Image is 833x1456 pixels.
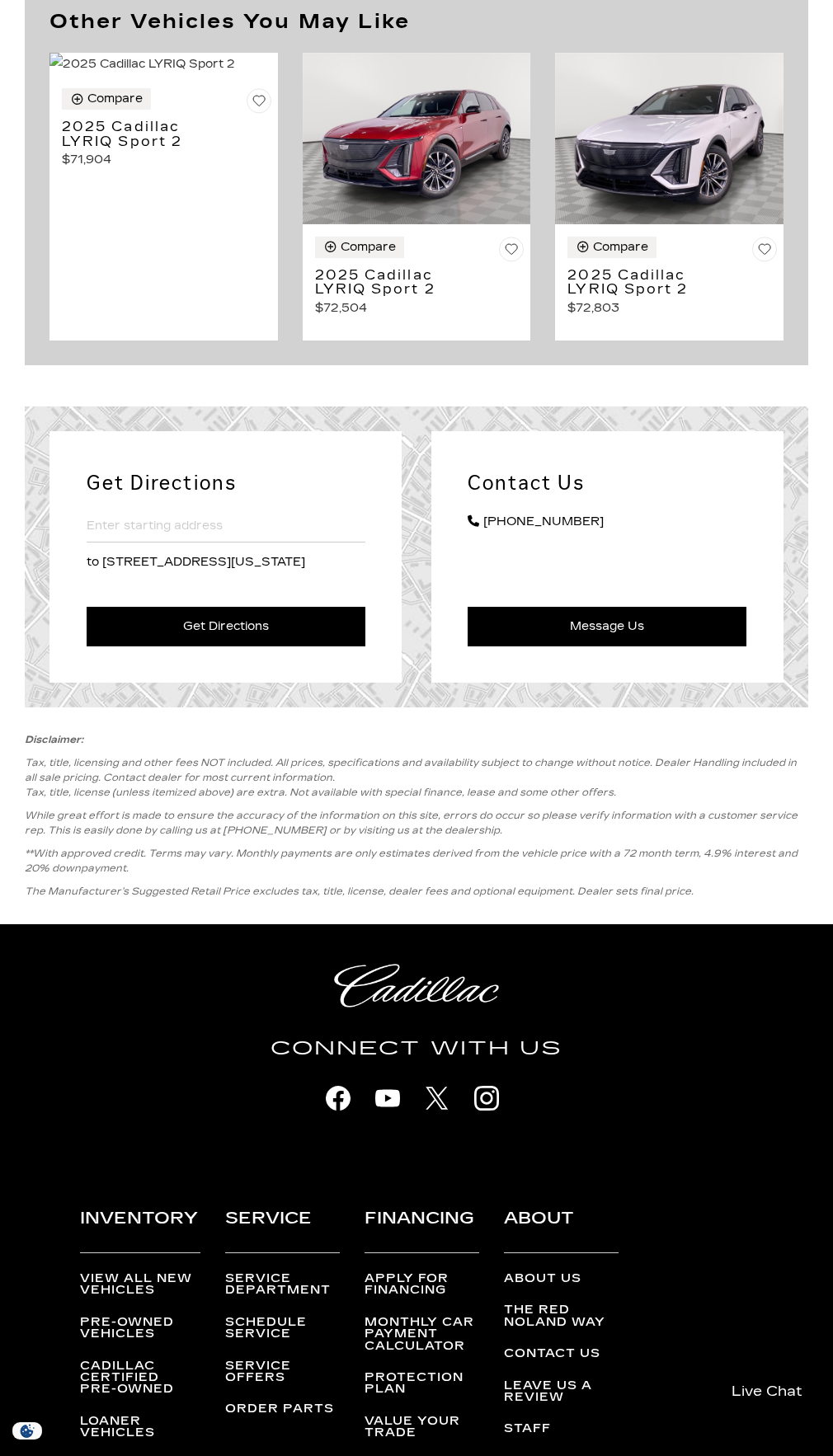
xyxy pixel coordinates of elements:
[504,1205,619,1253] h3: About
[365,1317,479,1352] a: Monthly Car Payment Calculator
[593,240,648,255] div: Compare
[25,846,808,876] p: **With approved credit. Terms may vary. Monthly payments are only estimates derived from the vehi...
[80,1273,200,1297] a: View All New Vehicles
[341,240,396,255] div: Compare
[367,1078,408,1119] a: youtube
[25,884,808,899] p: The Manufacturer’s Suggested Retail Price excludes tax, title, license, dealer fees and optional ...
[80,1205,200,1253] h3: Inventory
[555,53,784,224] img: 2025 Cadillac LYRIQ Sport 2
[315,297,525,320] p: $72,504
[567,297,777,320] p: $72,803
[62,148,271,171] p: $71,904
[8,1422,46,1440] section: Click to Open Cookie Consent Modal
[567,268,735,297] h3: 2025 Cadillac LYRIQ Sport 2
[365,1372,479,1396] a: Protection Plan
[334,964,499,1007] img: Cadillac Light Heritage Logo
[225,1205,340,1253] h3: Service
[87,510,365,542] input: Enter starting address
[225,1317,340,1341] a: Schedule Service
[247,88,271,122] button: Save Vehicle
[62,120,229,148] h3: 2025 Cadillac LYRIQ Sport 2
[225,1273,340,1297] a: Service Department
[365,1416,479,1440] a: Value Your Trade
[315,237,404,258] button: Compare Vehicle
[25,755,808,800] p: Tax, title, licensing and other fees NOT included. All prices, specifications and availability su...
[499,237,524,270] button: Save Vehicle
[713,1372,821,1411] a: Live Chat
[315,268,525,320] a: 2025 Cadillac LYRIQ Sport 2 $72,504
[504,1380,619,1404] a: Leave Us a Review
[80,1416,200,1440] a: Loaner Vehicles
[504,1273,619,1285] a: About Us
[87,607,365,646] a: Get Directions
[8,1422,46,1440] img: Opt-Out Icon
[33,964,800,1007] a: Cadillac Light Heritage Logo
[416,1078,458,1119] a: X
[87,92,143,106] div: Compare
[752,237,777,270] button: Save Vehicle
[315,268,482,297] h3: 2025 Cadillac LYRIQ Sport 2
[504,1423,619,1435] a: Staff
[468,607,746,646] a: Message Us
[33,1034,800,1064] h4: Connect With Us
[87,551,365,574] p: to [STREET_ADDRESS][US_STATE]
[504,1304,619,1328] a: The Red Noland Way
[723,1382,811,1401] span: Live Chat
[225,1403,340,1415] a: Order Parts
[80,1360,200,1396] a: Cadillac Certified Pre-Owned
[25,734,83,745] strong: Disclaimer:
[62,120,271,171] a: 2025 Cadillac LYRIQ Sport 2 $71,904
[25,808,808,838] p: While great effort is made to ensure the accuracy of the information on this site, errors do occu...
[466,1078,507,1119] a: instagram
[567,268,777,320] a: 2025 Cadillac LYRIQ Sport 2 $72,803
[49,11,784,32] h2: Other Vehicles You May Like
[504,1348,619,1360] a: Contact Us
[225,1360,340,1384] a: Service Offers
[49,53,278,76] img: 2025 Cadillac LYRIQ Sport 2
[365,1273,479,1297] a: Apply for Financing
[62,88,151,110] button: Compare Vehicle
[87,468,365,498] h2: Get Directions
[365,1205,479,1253] h3: Financing
[468,468,746,498] h2: Contact Us
[567,237,657,258] button: Compare Vehicle
[80,1317,200,1341] a: Pre-Owned Vehicles
[468,510,746,533] a: [PHONE_NUMBER]
[318,1078,359,1119] a: facebook
[303,53,531,224] img: 2025 Cadillac LYRIQ Sport 2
